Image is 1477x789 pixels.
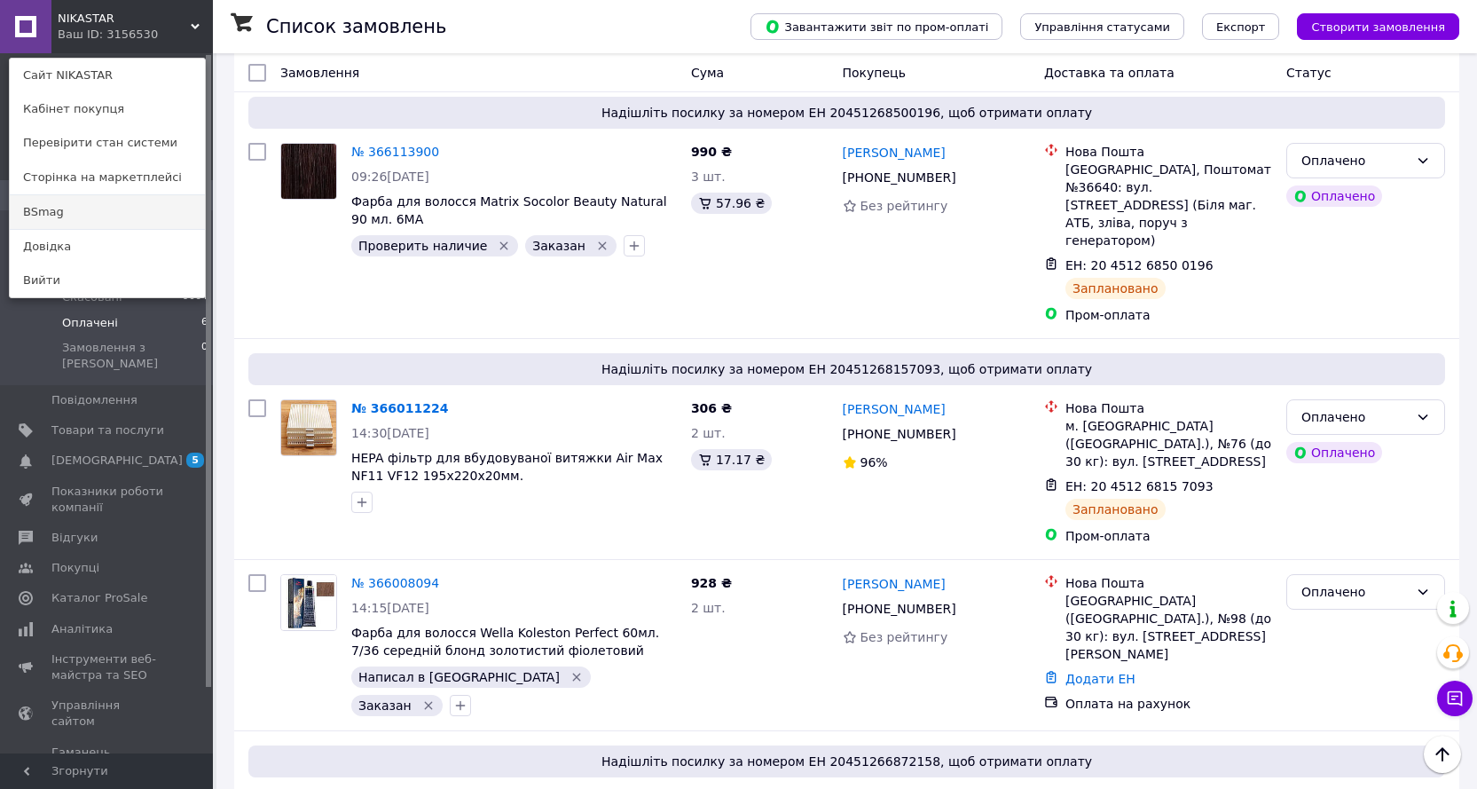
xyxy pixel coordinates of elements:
[255,360,1438,378] span: Надішліть посилку за номером ЕН 20451268157093, щоб отримати оплату
[1301,407,1409,427] div: Оплачено
[843,602,956,616] span: [PHONE_NUMBER]
[1065,306,1272,324] div: Пром-оплата
[691,66,724,80] span: Cума
[860,455,888,469] span: 96%
[691,170,726,184] span: 3 шт.
[58,27,132,43] div: Ваш ID: 3156530
[51,392,137,408] span: Повідомлення
[351,451,663,483] a: HEPA фільтр для вбудовуваної витяжки Air Max NF11 VF12 195х220х20мм.
[10,59,205,92] a: Сайт NIKASTAR
[51,651,164,683] span: Інструменти веб-майстра та SEO
[1065,672,1135,686] a: Додати ЕН
[10,126,205,160] a: Перевірити стан системи
[1065,278,1166,299] div: Заплановано
[750,13,1002,40] button: Завантажити звіт по пром-оплаті
[1065,258,1214,272] span: ЕН: 20 4512 6850 0196
[1311,20,1445,34] span: Створити замовлення
[1297,13,1459,40] button: Створити замовлення
[51,621,113,637] span: Аналітика
[1034,20,1170,34] span: Управління статусами
[1020,13,1184,40] button: Управління статусами
[1065,479,1214,493] span: ЕН: 20 4512 6815 7093
[843,400,946,418] a: [PERSON_NAME]
[691,145,732,159] span: 990 ₴
[255,104,1438,122] span: Надішліть посилку за номером ЕН 20451268500196, щоб отримати оплату
[765,19,988,35] span: Завантажити звіт по пром-оплаті
[10,264,205,297] a: Вийти
[280,574,337,631] a: Фото товару
[1065,143,1272,161] div: Нова Пошта
[1065,592,1272,663] div: [GEOGRAPHIC_DATA] ([GEOGRAPHIC_DATA].), №98 (до 30 кг): вул. [STREET_ADDRESS][PERSON_NAME]
[1044,66,1175,80] span: Доставка та оплата
[691,601,726,615] span: 2 шт.
[51,590,147,606] span: Каталог ProSale
[1065,417,1272,470] div: м. [GEOGRAPHIC_DATA] ([GEOGRAPHIC_DATA].), №76 (до 30 кг): вул. [STREET_ADDRESS]
[1202,13,1280,40] button: Експорт
[1301,582,1409,602] div: Оплачено
[1065,695,1272,713] div: Оплата на рахунок
[843,66,906,80] span: Покупець
[1279,19,1459,33] a: Створити замовлення
[51,698,164,730] span: Управління сайтом
[358,670,560,684] span: Написал в [GEOGRAPHIC_DATA]
[843,575,946,593] a: [PERSON_NAME]
[10,195,205,229] a: BSmag
[843,427,956,441] span: [PHONE_NUMBER]
[62,340,201,372] span: Замовлення з [PERSON_NAME]
[58,11,191,27] span: NIKASTAR
[51,453,183,469] span: [DEMOGRAPHIC_DATA]
[570,670,584,684] svg: Видалити мітку
[1216,20,1266,34] span: Експорт
[351,401,448,415] a: № 366011224
[1301,151,1409,170] div: Оплачено
[51,530,98,546] span: Відгуки
[1286,66,1332,80] span: Статус
[280,143,337,200] a: Фото товару
[691,576,732,590] span: 928 ₴
[1065,574,1272,592] div: Нова Пошта
[497,239,511,253] svg: Видалити мітку
[1286,185,1382,207] div: Оплачено
[10,161,205,194] a: Сторінка на маркетплейсі
[1286,442,1382,463] div: Оплачено
[266,16,446,37] h1: Список замовлень
[51,745,164,777] span: Гаманець компанії
[843,144,946,162] a: [PERSON_NAME]
[860,199,948,213] span: Без рейтингу
[351,170,429,184] span: 09:26[DATE]
[10,92,205,126] a: Кабінет покупця
[201,340,208,372] span: 0
[201,315,208,331] span: 6
[691,449,772,470] div: 17.17 ₴
[1065,527,1272,545] div: Пром-оплата
[10,230,205,264] a: Довідка
[186,453,204,468] span: 5
[691,401,732,415] span: 306 ₴
[51,560,99,576] span: Покупці
[281,400,336,455] img: Фото товару
[595,239,609,253] svg: Видалити мітку
[691,193,772,214] div: 57.96 ₴
[351,626,659,658] a: Фарба для волосся Wella Koleston Perfect 60мл. 7/36 середній блонд золотистий фіолетовий
[280,66,359,80] span: Замовлення
[281,575,336,630] img: Фото товару
[351,601,429,615] span: 14:15[DATE]
[281,144,336,199] img: Фото товару
[51,484,164,516] span: Показники роботи компанії
[532,239,585,253] span: Заказан
[358,698,412,713] span: Заказан
[421,698,436,713] svg: Видалити мітку
[1065,399,1272,417] div: Нова Пошта
[351,576,439,590] a: № 366008094
[358,239,487,253] span: Проверить наличие
[691,426,726,440] span: 2 шт.
[280,399,337,456] a: Фото товару
[1424,736,1461,773] button: Наверх
[860,630,948,644] span: Без рейтингу
[843,170,956,185] span: [PHONE_NUMBER]
[351,194,667,226] a: Фарба для волосся Matrix Socolor Beauty Natural 90 мл. 6MA
[62,315,118,331] span: Оплачені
